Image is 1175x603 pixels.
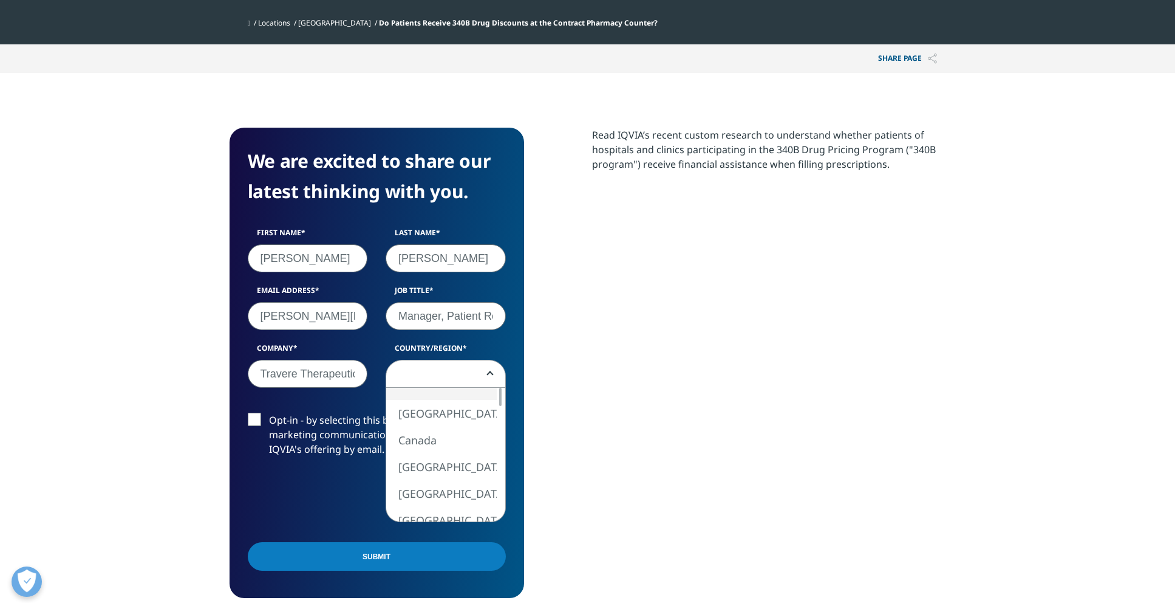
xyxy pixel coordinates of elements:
[386,480,497,507] li: [GEOGRAPHIC_DATA]
[248,542,506,571] input: Submit
[248,343,368,360] label: Company
[592,128,946,171] div: Read IQVIA’s recent custom research to understand whether patients of hospitals and clinics parti...
[248,476,432,523] iframe: reCAPTCHA
[386,227,506,244] label: Last Name
[298,18,371,28] a: [GEOGRAPHIC_DATA]
[386,507,497,534] li: [GEOGRAPHIC_DATA]
[386,285,506,302] label: Job Title
[248,413,506,463] label: Opt-in - by selecting this box, I consent to receiving marketing communications and information a...
[928,53,937,64] img: Share PAGE
[869,44,946,73] p: Share PAGE
[248,146,506,207] h4: We are excited to share our latest thinking with you.
[386,453,497,480] li: [GEOGRAPHIC_DATA]
[12,567,42,597] button: Open Preferences
[248,227,368,244] label: First Name
[248,285,368,302] label: Email Address
[379,18,658,28] span: Do Patients Receive 340B Drug Discounts at the Contract Pharmacy Counter?
[258,18,290,28] a: Locations
[869,44,946,73] button: Share PAGEShare PAGE
[386,343,506,360] label: Country/Region
[386,427,497,453] li: Canada
[386,400,497,427] li: [GEOGRAPHIC_DATA]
